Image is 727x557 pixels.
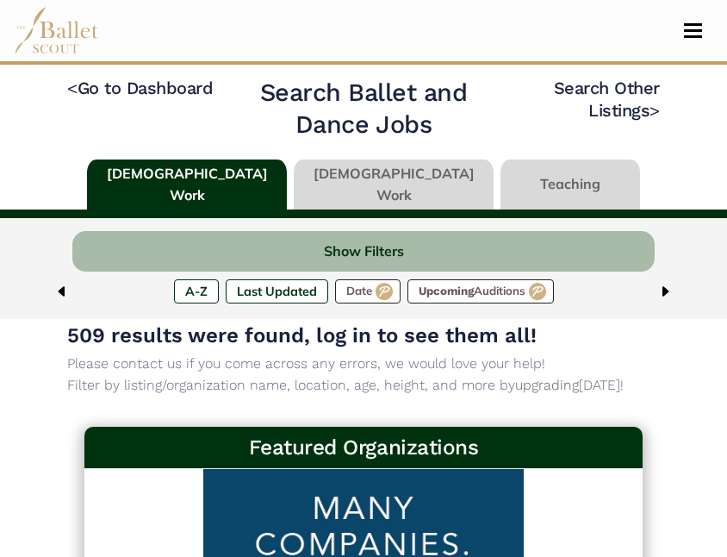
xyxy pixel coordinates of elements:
[407,279,554,304] label: Auditions
[67,323,537,347] span: 509 results were found, log in to see them all!
[223,77,503,141] h2: Search Ballet and Dance Jobs
[335,279,401,304] label: Date
[649,99,660,121] code: >
[554,78,660,121] a: Search Other Listings>
[497,160,643,210] li: Teaching
[98,434,629,461] h3: Featured Organizations
[84,160,290,210] li: [DEMOGRAPHIC_DATA] Work
[419,285,474,297] span: Upcoming
[67,77,78,98] code: <
[673,22,713,39] button: Toggle navigation
[515,377,579,393] a: upgrading
[174,279,219,304] label: A-Z
[67,374,660,397] p: Filter by listing/organization name, location, age, height, and more by [DATE]!
[67,78,213,98] a: <Go to Dashboard
[72,231,654,272] button: Show Filters
[290,160,497,210] li: [DEMOGRAPHIC_DATA] Work
[226,279,328,304] label: Last Updated
[67,353,660,375] p: Please contact us if you come across any errors, we would love your help!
